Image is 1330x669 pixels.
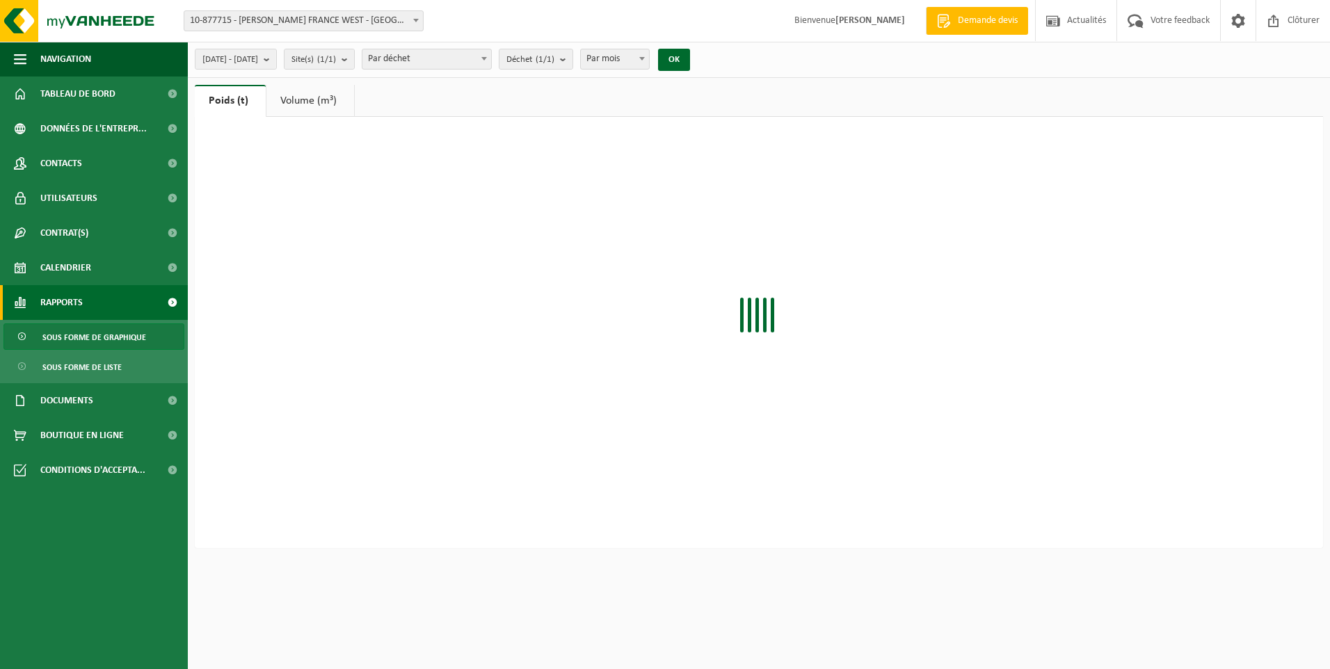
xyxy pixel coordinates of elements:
[506,49,554,70] span: Déchet
[40,383,93,418] span: Documents
[954,14,1021,28] span: Demande devis
[195,49,277,70] button: [DATE] - [DATE]
[42,354,122,380] span: Sous forme de liste
[926,7,1028,35] a: Demande devis
[40,181,97,216] span: Utilisateurs
[40,453,145,487] span: Conditions d'accepta...
[184,10,424,31] span: 10-877715 - ADLER PELZER FRANCE WEST - MORNAC
[40,418,124,453] span: Boutique en ligne
[40,216,88,250] span: Contrat(s)
[658,49,690,71] button: OK
[42,324,146,350] span: Sous forme de graphique
[581,49,649,69] span: Par mois
[284,49,355,70] button: Site(s)(1/1)
[362,49,491,69] span: Par déchet
[202,49,258,70] span: [DATE] - [DATE]
[291,49,336,70] span: Site(s)
[40,146,82,181] span: Contacts
[266,85,354,117] a: Volume (m³)
[536,55,554,64] count: (1/1)
[317,55,336,64] count: (1/1)
[40,285,83,320] span: Rapports
[40,76,115,111] span: Tableau de bord
[499,49,573,70] button: Déchet(1/1)
[195,85,266,117] a: Poids (t)
[3,353,184,380] a: Sous forme de liste
[3,323,184,350] a: Sous forme de graphique
[835,15,905,26] strong: [PERSON_NAME]
[40,111,147,146] span: Données de l'entrepr...
[184,11,423,31] span: 10-877715 - ADLER PELZER FRANCE WEST - MORNAC
[362,49,492,70] span: Par déchet
[40,250,91,285] span: Calendrier
[580,49,650,70] span: Par mois
[40,42,91,76] span: Navigation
